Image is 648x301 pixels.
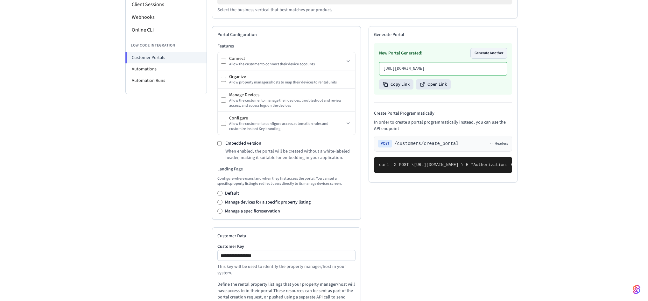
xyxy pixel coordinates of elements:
[414,162,463,167] span: [URL][DOMAIN_NAME] \
[217,263,356,276] p: This key will be used to identify the property manager/host in your system.
[229,62,344,67] div: Allow the customer to connect their device accounts
[379,50,422,56] h3: New Portal Generated!
[379,162,414,167] span: curl -X POST \
[229,80,352,85] div: Allow property managers/hosts to map their devices to rental units
[217,233,356,239] h2: Customer Data
[229,121,344,132] div: Allow the customer to configure access automation rules and customize Instant Key branding
[378,140,392,147] span: POST
[374,32,512,38] h2: Generate Portal
[217,32,356,38] h2: Portal Configuration
[379,79,413,90] button: Copy Link
[229,55,344,62] div: Connect
[225,140,261,147] label: Embedded version
[225,199,311,205] label: Manage devices for a specific property listing
[126,63,207,75] li: Automations
[125,52,207,63] li: Customer Portals
[394,140,459,147] span: /customers/create_portal
[217,244,356,249] label: Customer Key
[225,190,239,197] label: Default
[229,98,352,108] div: Allow the customer to manage their devices, troubleshoot and review access, and access logs on th...
[225,208,280,214] label: Manage a specific reservation
[229,115,344,121] div: Configure
[490,141,508,146] button: Headers
[633,284,640,295] img: SeamLogoGradient.69752ec5.svg
[229,74,352,80] div: Organize
[217,43,356,49] h3: Features
[416,79,451,90] button: Open Link
[463,162,582,167] span: -H "Authorization: Bearer seam_api_key_123456" \
[126,11,207,24] li: Webhooks
[126,24,207,36] li: Online CLI
[225,148,356,161] p: When enabled, the portal will be created without a white-labeled header, making it suitable for e...
[374,119,512,132] p: In order to create a portal programmatically instead, you can use the API endpoint
[383,66,503,71] p: [URL][DOMAIN_NAME]
[471,48,507,58] button: Generate Another
[374,110,512,117] h4: Create Portal Programmatically
[126,39,207,52] li: Low Code Integration
[217,166,356,172] h3: Landing Page
[217,176,356,186] p: Configure where users land when they first access the portal. You can set a specific property lis...
[126,75,207,86] li: Automation Runs
[229,92,352,98] div: Manage Devices
[217,7,512,13] p: Select the business vertical that best matches your product.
